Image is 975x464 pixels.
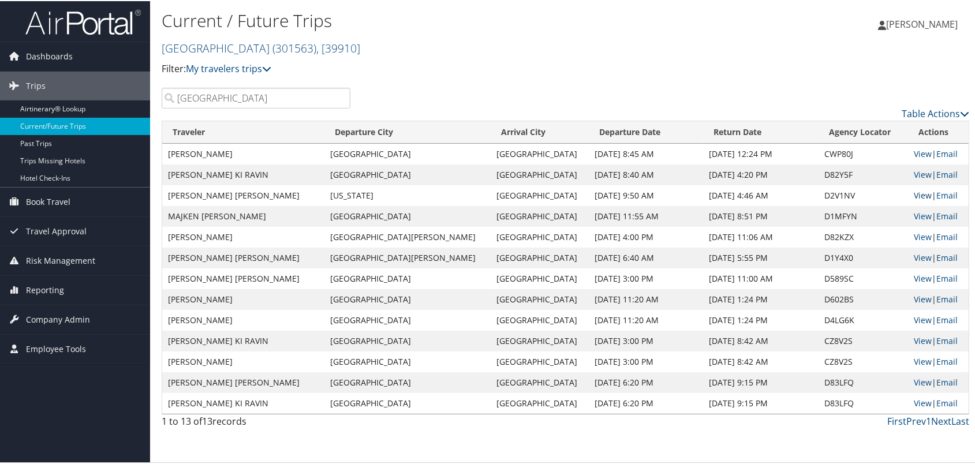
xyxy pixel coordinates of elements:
[589,205,703,226] td: [DATE] 11:55 AM
[819,205,908,226] td: D1MFYN
[703,288,819,309] td: [DATE] 1:24 PM
[324,371,491,392] td: [GEOGRAPHIC_DATA]
[908,184,969,205] td: |
[936,355,958,366] a: Email
[914,396,932,407] a: View
[703,205,819,226] td: [DATE] 8:51 PM
[324,267,491,288] td: [GEOGRAPHIC_DATA]
[908,350,969,371] td: |
[162,39,360,55] a: [GEOGRAPHIC_DATA]
[162,392,324,413] td: [PERSON_NAME] KI RAVIN
[26,304,90,333] span: Company Admin
[324,392,491,413] td: [GEOGRAPHIC_DATA]
[162,288,324,309] td: [PERSON_NAME]
[887,414,906,426] a: First
[819,330,908,350] td: CZ8V2S
[162,205,324,226] td: MAJKEN [PERSON_NAME]
[162,413,350,433] div: 1 to 13 of records
[914,334,932,345] a: View
[324,205,491,226] td: [GEOGRAPHIC_DATA]
[162,120,324,143] th: Traveler: activate to sort column ascending
[703,350,819,371] td: [DATE] 8:42 AM
[324,330,491,350] td: [GEOGRAPHIC_DATA]
[26,334,86,362] span: Employee Tools
[162,246,324,267] td: [PERSON_NAME] [PERSON_NAME]
[589,246,703,267] td: [DATE] 6:40 AM
[819,246,908,267] td: D1Y4X0
[914,293,932,304] a: View
[589,163,703,184] td: [DATE] 8:40 AM
[936,313,958,324] a: Email
[589,392,703,413] td: [DATE] 6:20 PM
[589,143,703,163] td: [DATE] 8:45 AM
[703,184,819,205] td: [DATE] 4:46 AM
[491,371,589,392] td: [GEOGRAPHIC_DATA]
[26,216,87,245] span: Travel Approval
[819,350,908,371] td: CZ8V2S
[819,226,908,246] td: D82KZX
[324,120,491,143] th: Departure City: activate to sort column ascending
[936,168,958,179] a: Email
[589,226,703,246] td: [DATE] 4:00 PM
[491,184,589,205] td: [GEOGRAPHIC_DATA]
[908,226,969,246] td: |
[878,6,969,40] a: [PERSON_NAME]
[936,334,958,345] a: Email
[703,226,819,246] td: [DATE] 11:06 AM
[914,168,932,179] a: View
[272,39,316,55] span: ( 301563 )
[819,143,908,163] td: CWP80J
[589,120,703,143] th: Departure Date: activate to sort column descending
[914,376,932,387] a: View
[491,120,589,143] th: Arrival City: activate to sort column ascending
[703,309,819,330] td: [DATE] 1:24 PM
[936,251,958,262] a: Email
[914,189,932,200] a: View
[162,8,700,32] h1: Current / Future Trips
[26,275,64,304] span: Reporting
[491,288,589,309] td: [GEOGRAPHIC_DATA]
[819,120,908,143] th: Agency Locator: activate to sort column ascending
[908,330,969,350] td: |
[162,184,324,205] td: [PERSON_NAME] [PERSON_NAME]
[26,70,46,99] span: Trips
[908,143,969,163] td: |
[819,163,908,184] td: D82Y5F
[819,392,908,413] td: D83LFQ
[324,350,491,371] td: [GEOGRAPHIC_DATA]
[162,226,324,246] td: [PERSON_NAME]
[589,309,703,330] td: [DATE] 11:20 AM
[908,371,969,392] td: |
[162,61,700,76] p: Filter:
[819,371,908,392] td: D83LFQ
[819,184,908,205] td: D2V1NV
[936,147,958,158] a: Email
[324,246,491,267] td: [GEOGRAPHIC_DATA][PERSON_NAME]
[914,251,932,262] a: View
[908,267,969,288] td: |
[491,163,589,184] td: [GEOGRAPHIC_DATA]
[162,350,324,371] td: [PERSON_NAME]
[162,371,324,392] td: [PERSON_NAME] [PERSON_NAME]
[936,272,958,283] a: Email
[589,350,703,371] td: [DATE] 3:00 PM
[936,189,958,200] a: Email
[902,106,969,119] a: Table Actions
[26,41,73,70] span: Dashboards
[908,309,969,330] td: |
[26,186,70,215] span: Book Travel
[162,330,324,350] td: [PERSON_NAME] KI RAVIN
[914,209,932,220] a: View
[936,230,958,241] a: Email
[491,205,589,226] td: [GEOGRAPHIC_DATA]
[908,205,969,226] td: |
[703,267,819,288] td: [DATE] 11:00 AM
[936,209,958,220] a: Email
[25,8,141,35] img: airportal-logo.png
[908,246,969,267] td: |
[908,392,969,413] td: |
[324,163,491,184] td: [GEOGRAPHIC_DATA]
[324,226,491,246] td: [GEOGRAPHIC_DATA][PERSON_NAME]
[491,246,589,267] td: [GEOGRAPHIC_DATA]
[951,414,969,426] a: Last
